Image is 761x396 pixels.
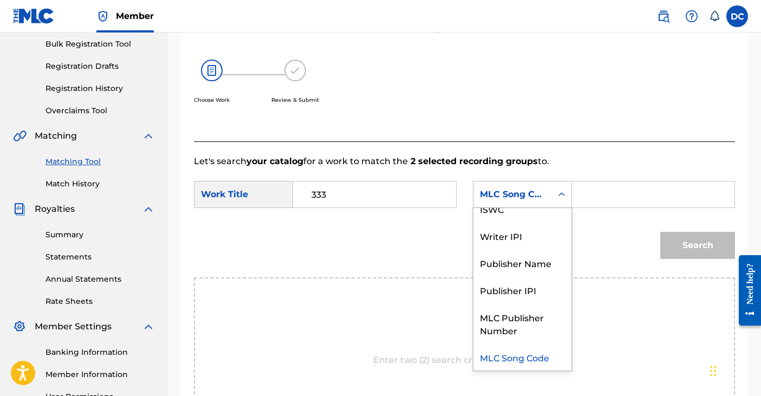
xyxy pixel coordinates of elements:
[473,249,571,276] div: Publisher Name
[96,10,109,23] img: Top Rightsholder
[685,10,698,23] img: help
[142,203,155,216] img: expand
[480,188,545,201] div: MLC Song Code
[45,83,155,94] a: Registration History
[13,129,27,142] img: Matching
[45,61,155,72] a: Registration Drafts
[45,38,155,50] a: Bulk Registration Tool
[194,155,735,168] p: Let's search for a work to match the to.
[731,246,761,334] iframe: Resource Center
[473,343,571,371] div: MLC Song Code
[194,96,230,104] p: Choose Work
[45,229,155,241] a: Summary
[707,344,761,396] iframe: Chat Widget
[45,296,155,307] a: Rate Sheets
[142,129,155,142] img: expand
[653,5,674,27] a: Public Search
[194,168,735,277] form: Search Form
[13,320,26,333] img: Member Settings
[35,129,77,142] span: Matching
[681,5,703,27] div: Help
[13,8,55,24] img: MLC Logo
[45,251,155,263] a: Statements
[657,10,670,23] img: search
[473,303,571,343] div: MLC Publisher Number
[408,156,538,166] strong: 2 selected recording groups
[284,60,306,81] img: 173f8e8b57e69610e344.svg
[473,276,571,303] div: Publisher IPI
[201,60,223,81] img: 26af456c4569493f7445.svg
[473,222,571,249] div: Writer IPI
[45,347,155,358] a: Banking Information
[35,203,75,216] span: Royalties
[473,195,571,222] div: ISWC
[726,5,748,27] div: User Menu
[35,320,112,333] span: Member Settings
[142,320,155,333] img: expand
[373,354,556,367] p: Enter two (2) search criteria to see results
[13,203,26,216] img: Royalties
[246,156,303,166] strong: your catalog
[45,178,155,190] a: Match History
[45,274,155,285] a: Annual Statements
[45,105,155,116] a: Overclaims Tool
[271,96,319,104] p: Review & Submit
[116,10,154,22] span: Member
[45,156,155,167] a: Matching Tool
[710,355,717,387] div: Drag
[709,11,720,22] div: Notifications
[45,369,155,380] a: Member Information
